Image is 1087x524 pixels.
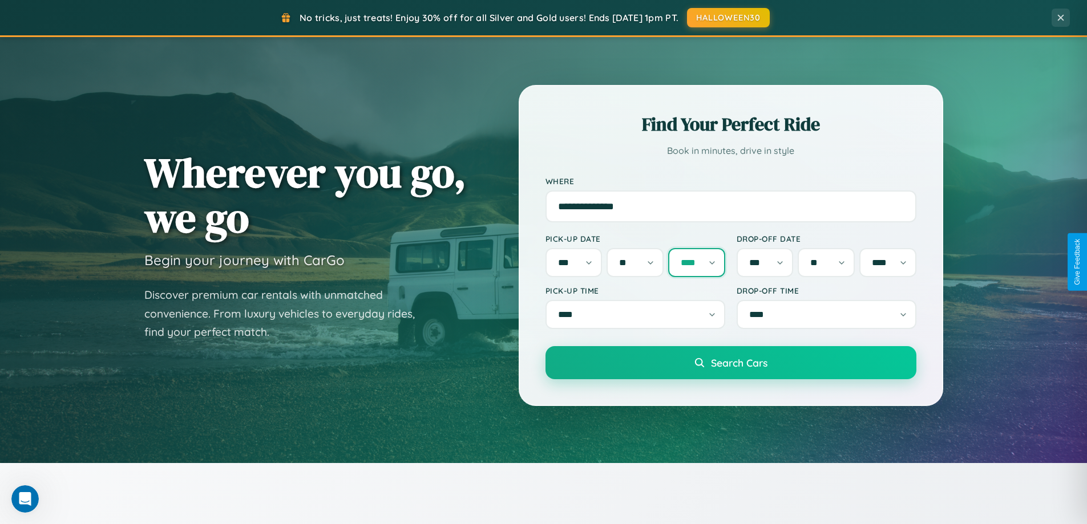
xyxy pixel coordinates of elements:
[144,286,430,342] p: Discover premium car rentals with unmatched convenience. From luxury vehicles to everyday rides, ...
[737,234,916,243] label: Drop-off Date
[11,485,39,513] iframe: Intercom live chat
[300,12,678,23] span: No tricks, just treats! Enjoy 30% off for all Silver and Gold users! Ends [DATE] 1pm PT.
[545,234,725,243] label: Pick-up Date
[545,176,916,186] label: Where
[711,356,767,369] span: Search Cars
[545,143,916,159] p: Book in minutes, drive in style
[144,150,466,240] h1: Wherever you go, we go
[144,251,345,269] h3: Begin your journey with CarGo
[1073,239,1081,285] div: Give Feedback
[687,8,770,27] button: HALLOWEEN30
[737,286,916,295] label: Drop-off Time
[545,112,916,137] h2: Find Your Perfect Ride
[545,346,916,379] button: Search Cars
[545,286,725,295] label: Pick-up Time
